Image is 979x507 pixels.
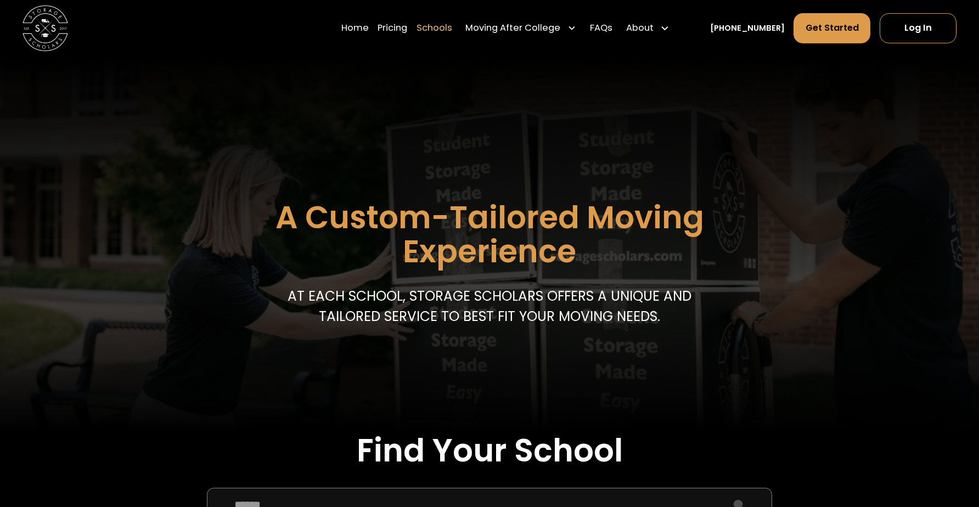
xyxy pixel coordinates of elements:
div: About [626,21,654,35]
div: About [621,13,673,44]
h2: Find Your School [83,431,897,469]
div: Moving After College [465,21,560,35]
a: Home [341,13,369,44]
img: Storage Scholars main logo [22,5,67,50]
a: FAQs [590,13,612,44]
a: home [22,5,67,50]
a: Log In [880,13,957,44]
h1: A Custom-Tailored Moving Experience [218,201,761,269]
a: Schools [417,13,452,44]
div: Moving After College [461,13,581,44]
a: Get Started [794,13,870,44]
a: [PHONE_NUMBER] [710,22,785,35]
a: Pricing [378,13,407,44]
p: At each school, storage scholars offers a unique and tailored service to best fit your Moving needs. [283,286,695,326]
